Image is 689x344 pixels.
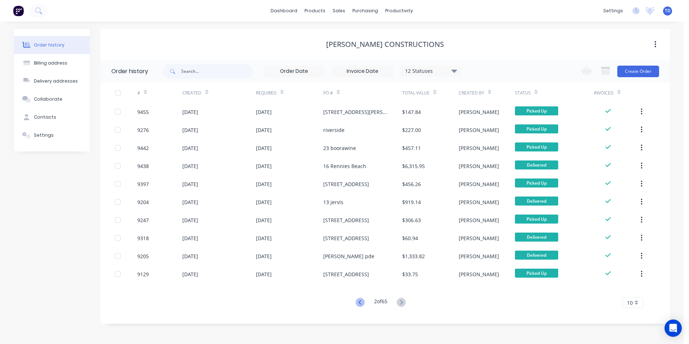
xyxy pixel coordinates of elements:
[137,234,149,242] div: 9318
[256,144,272,152] div: [DATE]
[402,144,421,152] div: $457.11
[14,54,90,72] button: Billing address
[459,198,499,206] div: [PERSON_NAME]
[459,144,499,152] div: [PERSON_NAME]
[326,40,444,49] div: [PERSON_NAME] Constructions
[594,83,639,103] div: Invoiced
[459,180,499,188] div: [PERSON_NAME]
[459,83,515,103] div: Created By
[323,252,374,260] div: [PERSON_NAME] pde
[182,144,198,152] div: [DATE]
[515,83,594,103] div: Status
[14,36,90,54] button: Order history
[137,252,149,260] div: 9205
[256,198,272,206] div: [DATE]
[459,234,499,242] div: [PERSON_NAME]
[515,269,558,278] span: Picked Up
[515,160,558,169] span: Delivered
[515,106,558,115] span: Picked Up
[459,108,499,116] div: [PERSON_NAME]
[111,67,148,76] div: Order history
[182,234,198,242] div: [DATE]
[402,162,425,170] div: $6,315.95
[14,72,90,90] button: Delivery addresses
[323,216,369,224] div: [STREET_ADDRESS]
[515,197,558,206] span: Delivered
[459,162,499,170] div: [PERSON_NAME]
[256,90,277,96] div: Required
[459,126,499,134] div: [PERSON_NAME]
[256,216,272,224] div: [DATE]
[182,270,198,278] div: [DATE]
[515,124,558,133] span: Picked Up
[182,126,198,134] div: [DATE]
[515,251,558,260] span: Delivered
[181,64,253,79] input: Search...
[402,270,418,278] div: $33.75
[594,90,614,96] div: Invoiced
[664,319,682,337] div: Open Intercom Messenger
[382,5,417,16] div: productivity
[34,60,67,66] div: Billing address
[182,216,198,224] div: [DATE]
[515,178,558,188] span: Picked Up
[137,83,182,103] div: #
[402,216,421,224] div: $306.63
[402,234,418,242] div: $60.94
[402,90,430,96] div: Total Value
[256,162,272,170] div: [DATE]
[323,90,333,96] div: PO #
[301,5,329,16] div: products
[515,233,558,242] span: Delivered
[515,215,558,224] span: Picked Up
[137,180,149,188] div: 9397
[323,108,388,116] div: [STREET_ADDRESS][PERSON_NAME]
[182,83,255,103] div: Created
[401,67,461,75] div: 12 Statuses
[137,198,149,206] div: 9204
[402,83,458,103] div: Total Value
[323,162,366,170] div: 16 Rennies Beach
[600,5,627,16] div: settings
[137,90,140,96] div: #
[182,180,198,188] div: [DATE]
[182,162,198,170] div: [DATE]
[34,114,56,120] div: Contacts
[349,5,382,16] div: purchasing
[374,297,387,308] div: 2 of 65
[182,198,198,206] div: [DATE]
[515,90,531,96] div: Status
[256,270,272,278] div: [DATE]
[515,142,558,151] span: Picked Up
[34,42,65,48] div: Order history
[137,144,149,152] div: 9442
[267,5,301,16] a: dashboard
[402,108,421,116] div: $147.84
[323,126,344,134] div: riverside
[323,83,402,103] div: PO #
[329,5,349,16] div: sales
[256,126,272,134] div: [DATE]
[459,270,499,278] div: [PERSON_NAME]
[459,90,484,96] div: Created By
[402,252,425,260] div: $1,333.82
[34,96,62,102] div: Collaborate
[323,234,369,242] div: [STREET_ADDRESS]
[256,234,272,242] div: [DATE]
[627,299,633,306] span: 10
[402,126,421,134] div: $227.00
[14,90,90,108] button: Collaborate
[256,83,324,103] div: Required
[137,216,149,224] div: 9247
[323,144,356,152] div: 23 boorawine
[665,8,671,14] span: TD
[332,66,393,77] input: Invoice Date
[323,270,369,278] div: [STREET_ADDRESS]
[182,108,198,116] div: [DATE]
[323,180,369,188] div: [STREET_ADDRESS]
[459,252,499,260] div: [PERSON_NAME]
[137,270,149,278] div: 9129
[182,252,198,260] div: [DATE]
[137,162,149,170] div: 9438
[14,126,90,144] button: Settings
